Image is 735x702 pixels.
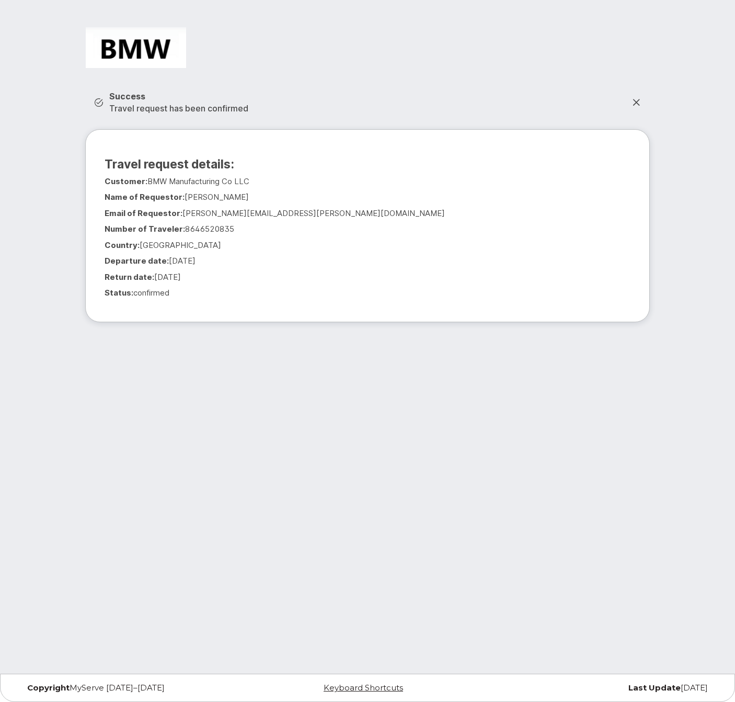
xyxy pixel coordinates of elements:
p: [GEOGRAPHIC_DATA] [105,240,630,251]
strong: Customer: [105,176,147,186]
p: [PERSON_NAME] [105,191,630,202]
p: [DATE] [105,255,630,266]
div: Travel request has been confirmed [109,90,248,115]
strong: Number of Traveler: [105,224,185,234]
strong: Country: [105,240,140,250]
strong: Departure date: [105,256,169,266]
strong: Return date: [105,272,154,282]
strong: Email of Requestor: [105,208,182,218]
strong: Travel request details: [105,157,234,172]
strong: Last Update [628,683,681,693]
p: confirmed [105,287,630,298]
p: BMW Manufacturing Co LLC [105,176,630,187]
a: Keyboard Shortcuts [324,683,403,693]
p: [PERSON_NAME][EMAIL_ADDRESS][PERSON_NAME][DOMAIN_NAME] [105,208,630,219]
strong: Name of Requestor: [105,192,185,202]
strong: Success [109,90,248,103]
strong: Status: [105,288,133,298]
p: [DATE] [105,271,630,282]
img: BMW Manufacturing Co LLC [86,27,186,68]
strong: Copyright [27,683,70,693]
div: [DATE] [484,684,716,692]
div: MyServe [DATE]–[DATE] [19,684,251,692]
p: 8646520835 [105,223,630,234]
